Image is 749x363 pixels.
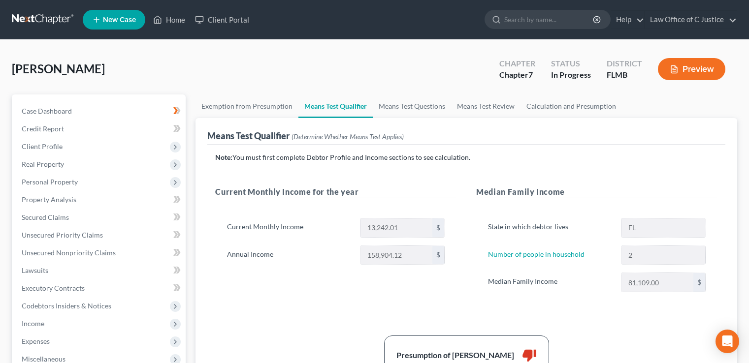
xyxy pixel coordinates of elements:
[451,94,521,118] a: Means Test Review
[190,11,254,29] a: Client Portal
[373,94,451,118] a: Means Test Questions
[611,11,644,29] a: Help
[215,153,232,161] strong: Note:
[207,130,404,142] div: Means Test Qualifier
[22,142,63,151] span: Client Profile
[551,58,591,69] div: Status
[14,262,186,279] a: Lawsuits
[22,355,65,363] span: Miscellaneous
[645,11,737,29] a: Law Office of C Justice
[396,350,514,361] div: Presumption of [PERSON_NAME]
[215,186,456,198] h5: Current Monthly Income for the year
[522,348,537,363] i: thumb_down
[195,94,298,118] a: Exemption from Presumption
[22,124,64,133] span: Credit Report
[22,178,78,186] span: Personal Property
[103,16,136,24] span: New Case
[499,69,535,81] div: Chapter
[716,330,739,353] div: Open Intercom Messenger
[360,246,432,265] input: 0.00
[12,61,105,76] span: [PERSON_NAME]
[22,160,64,168] span: Real Property
[621,218,705,237] input: State
[14,209,186,226] a: Secured Claims
[222,245,355,265] label: Annual Income
[521,94,622,118] a: Calculation and Presumption
[22,319,44,328] span: Income
[222,218,355,238] label: Current Monthly Income
[22,337,50,345] span: Expenses
[607,69,642,81] div: FLMB
[488,250,585,258] a: Number of people in household
[504,10,594,29] input: Search by name...
[148,11,190,29] a: Home
[607,58,642,69] div: District
[528,70,533,79] span: 7
[476,186,717,198] h5: Median Family Income
[215,152,717,162] p: You must first complete Debtor Profile and Income sections to see calculation.
[14,102,186,120] a: Case Dashboard
[483,272,616,292] label: Median Family Income
[621,246,705,265] input: --
[22,284,85,292] span: Executory Contracts
[432,246,444,265] div: $
[14,226,186,244] a: Unsecured Priority Claims
[298,94,373,118] a: Means Test Qualifier
[621,273,693,292] input: 0.00
[22,266,48,274] span: Lawsuits
[292,132,404,141] span: (Determine Whether Means Test Applies)
[14,244,186,262] a: Unsecured Nonpriority Claims
[14,279,186,297] a: Executory Contracts
[360,218,432,237] input: 0.00
[551,69,591,81] div: In Progress
[14,191,186,209] a: Property Analysis
[22,231,103,239] span: Unsecured Priority Claims
[22,302,111,310] span: Codebtors Insiders & Notices
[693,273,705,292] div: $
[22,213,69,221] span: Secured Claims
[499,58,535,69] div: Chapter
[483,218,616,238] label: State in which debtor lives
[22,248,116,257] span: Unsecured Nonpriority Claims
[22,195,76,204] span: Property Analysis
[658,58,725,80] button: Preview
[14,120,186,138] a: Credit Report
[22,107,72,115] span: Case Dashboard
[432,218,444,237] div: $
